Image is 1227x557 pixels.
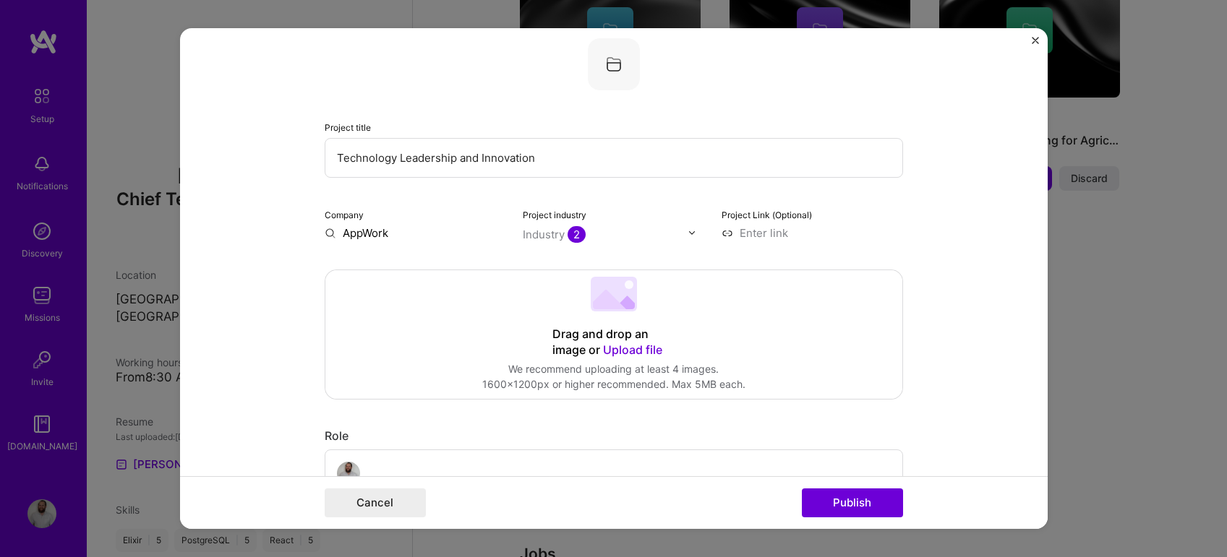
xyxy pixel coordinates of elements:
div: Role [325,428,903,444]
div: 1600x1200px or higher recommended. Max 5MB each. [482,376,745,392]
span: Upload file [603,342,662,357]
label: Project industry [523,210,586,220]
img: drop icon [688,228,696,237]
div: Drag and drop an image or [552,327,675,358]
div: Industry [523,227,586,242]
div: Drag and drop an image or Upload fileWe recommend uploading at least 4 images.1600x1200px or high... [325,269,903,400]
label: Company [325,210,364,220]
input: Enter the name of the project [325,138,903,178]
input: Enter name or website [325,225,506,241]
div: We recommend uploading at least 4 images. [482,361,745,376]
button: Close [1032,37,1039,52]
label: Project title [325,122,371,133]
label: Project Link (Optional) [722,210,812,220]
img: Company logo [588,38,640,90]
button: Cancel [325,488,426,517]
input: Enter link [722,225,903,241]
button: Publish [802,488,903,517]
span: 2 [568,226,586,243]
